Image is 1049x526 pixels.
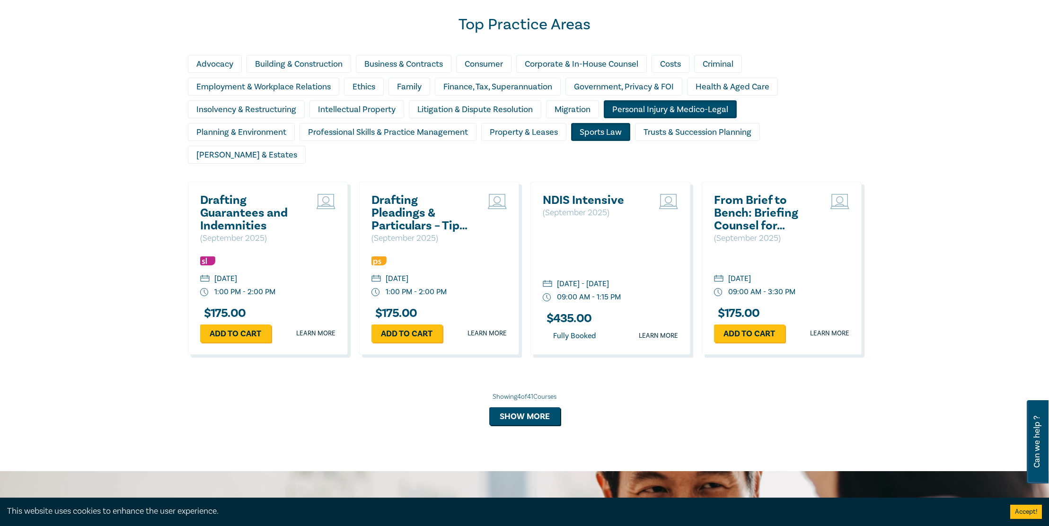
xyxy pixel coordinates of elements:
[635,123,760,141] div: Trusts & Succession Planning
[371,275,381,283] img: calendar
[300,123,476,141] div: Professional Skills & Practice Management
[543,293,551,302] img: watch
[714,232,816,245] p: ( September 2025 )
[386,287,447,298] div: 1:00 PM - 2:00 PM
[481,123,566,141] div: Property & Leases
[371,307,417,320] h3: $ 175.00
[1010,505,1042,519] button: Accept cookies
[694,55,742,73] div: Criminal
[728,287,795,298] div: 09:00 AM - 3:30 PM
[830,194,849,209] img: Live Stream
[557,279,609,289] div: [DATE] - [DATE]
[516,55,647,73] div: Corporate & In-House Counsel
[188,100,305,118] div: Insolvency & Restructuring
[543,330,606,342] div: Fully Booked
[639,331,678,341] a: Learn more
[714,194,816,232] a: From Brief to Bench: Briefing Counsel for Success
[200,194,302,232] a: Drafting Guarantees and Indemnities
[687,78,778,96] div: Health & Aged Care
[810,329,849,338] a: Learn more
[456,55,511,73] div: Consumer
[371,194,473,232] a: Drafting Pleadings & Particulars – Tips & Traps
[371,256,387,265] img: Professional Skills
[214,287,275,298] div: 1:00 PM - 2:00 PM
[356,55,451,73] div: Business & Contracts
[296,329,335,338] a: Learn more
[7,505,996,517] div: This website uses cookies to enhance the user experience.
[604,100,737,118] div: Personal Injury & Medico-Legal
[543,207,644,219] p: ( September 2025 )
[188,123,295,141] div: Planning & Environment
[489,407,560,425] button: Show more
[571,123,630,141] div: Sports Law
[728,273,751,284] div: [DATE]
[214,273,237,284] div: [DATE]
[435,78,561,96] div: Finance, Tax, Superannuation
[409,100,541,118] div: Litigation & Dispute Resolution
[714,275,723,283] img: calendar
[200,232,302,245] p: ( September 2025 )
[557,292,621,303] div: 09:00 AM - 1:15 PM
[188,78,339,96] div: Employment & Workplace Relations
[388,78,430,96] div: Family
[371,288,380,297] img: watch
[188,15,862,34] h2: Top Practice Areas
[188,146,306,164] div: [PERSON_NAME] & Estates
[652,55,689,73] div: Costs
[543,312,592,325] h3: $ 435.00
[386,273,408,284] div: [DATE]
[714,324,785,342] a: Add to cart
[543,194,644,207] a: NDIS Intensive
[309,100,404,118] div: Intellectual Property
[659,194,678,209] img: Live Stream
[200,256,215,265] img: Substantive Law
[1032,406,1041,478] span: Can we help ?
[200,288,209,297] img: watch
[344,78,384,96] div: Ethics
[714,307,760,320] h3: $ 175.00
[317,194,335,209] img: Live Stream
[200,324,271,342] a: Add to cart
[371,232,473,245] p: ( September 2025 )
[546,100,599,118] div: Migration
[467,329,507,338] a: Learn more
[188,392,862,402] div: Showing 4 of 41 Courses
[543,280,552,289] img: calendar
[247,55,351,73] div: Building & Construction
[200,275,210,283] img: calendar
[200,307,246,320] h3: $ 175.00
[714,288,723,297] img: watch
[188,55,242,73] div: Advocacy
[488,194,507,209] img: Live Stream
[371,324,442,342] a: Add to cart
[565,78,682,96] div: Government, Privacy & FOI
